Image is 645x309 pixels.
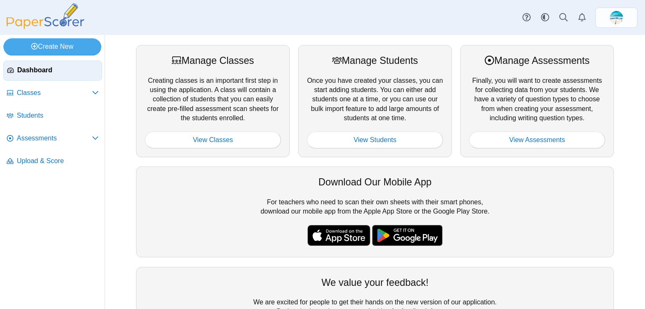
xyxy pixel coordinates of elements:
div: Manage Classes [145,54,281,67]
a: Alerts [573,8,591,27]
a: Upload & Score [3,151,102,172]
a: View Students [307,132,443,148]
img: apple-store-badge.svg [307,225,370,246]
img: google-play-badge.png [372,225,443,246]
div: For teachers who need to scan their own sheets with their smart phones, download our mobile app f... [136,166,614,257]
a: View Assessments [469,132,605,148]
span: Chrissy Greenberg [610,11,623,24]
a: Dashboard [3,61,102,81]
div: Manage Assessments [469,54,605,67]
span: Classes [17,88,92,98]
div: Finally, you will want to create assessments for collecting data from your students. We have a va... [460,45,614,157]
a: Assessments [3,129,102,149]
div: Manage Students [307,54,443,67]
a: PaperScorer [3,23,87,30]
span: Upload & Score [17,156,99,166]
a: ps.H1yuw66FtyTk4FxR [595,8,637,28]
span: Assessments [17,134,92,143]
span: Students [17,111,99,120]
div: Creating classes is an important first step in using the application. A class will contain a coll... [136,45,290,157]
a: Create New [3,38,101,55]
a: Classes [3,83,102,103]
span: Dashboard [17,66,98,75]
div: Once you have created your classes, you can start adding students. You can either add students on... [298,45,452,157]
img: PaperScorer [3,3,87,29]
div: Download Our Mobile App [145,175,605,189]
img: ps.H1yuw66FtyTk4FxR [610,11,623,24]
a: View Classes [145,132,281,148]
div: We value your feedback! [145,276,605,289]
a: Students [3,106,102,126]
